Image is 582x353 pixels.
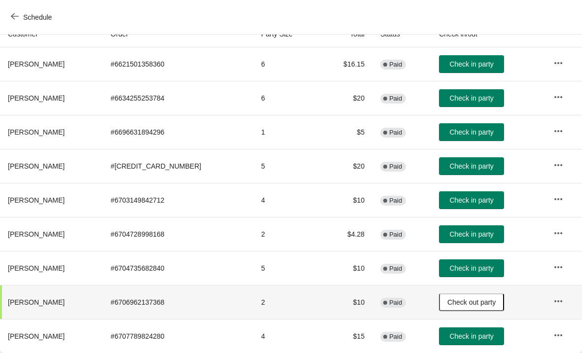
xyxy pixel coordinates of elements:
[439,327,504,345] button: Check in party
[320,285,372,319] td: $10
[320,319,372,353] td: $15
[320,115,372,149] td: $5
[8,298,65,306] span: [PERSON_NAME]
[8,128,65,136] span: [PERSON_NAME]
[449,60,493,68] span: Check in party
[320,183,372,217] td: $10
[389,333,402,341] span: Paid
[8,60,65,68] span: [PERSON_NAME]
[254,319,321,353] td: 4
[254,47,321,81] td: 6
[389,163,402,171] span: Paid
[254,115,321,149] td: 1
[389,231,402,239] span: Paid
[8,264,65,272] span: [PERSON_NAME]
[23,13,52,21] span: Schedule
[8,196,65,204] span: [PERSON_NAME]
[449,230,493,238] span: Check in party
[103,183,253,217] td: # 6703149842712
[449,332,493,340] span: Check in party
[103,115,253,149] td: # 6696631894296
[5,8,60,26] button: Schedule
[439,293,504,311] button: Check out party
[8,94,65,102] span: [PERSON_NAME]
[103,251,253,285] td: # 6704735682840
[8,230,65,238] span: [PERSON_NAME]
[389,299,402,307] span: Paid
[439,225,504,243] button: Check in party
[449,128,493,136] span: Check in party
[320,47,372,81] td: $16.15
[439,55,504,73] button: Check in party
[103,149,253,183] td: # [CREDIT_CARD_NUMBER]
[449,196,493,204] span: Check in party
[8,162,65,170] span: [PERSON_NAME]
[320,217,372,251] td: $4.28
[439,157,504,175] button: Check in party
[449,94,493,102] span: Check in party
[103,47,253,81] td: # 6621501358360
[103,81,253,115] td: # 6634255253784
[320,81,372,115] td: $20
[389,197,402,205] span: Paid
[254,183,321,217] td: 4
[8,332,65,340] span: [PERSON_NAME]
[254,81,321,115] td: 6
[439,123,504,141] button: Check in party
[439,259,504,277] button: Check in party
[320,149,372,183] td: $20
[439,89,504,107] button: Check in party
[103,319,253,353] td: # 6707789824280
[103,285,253,319] td: # 6706962137368
[447,298,496,306] span: Check out party
[254,149,321,183] td: 5
[254,285,321,319] td: 2
[254,251,321,285] td: 5
[389,61,402,69] span: Paid
[439,191,504,209] button: Check in party
[389,265,402,273] span: Paid
[254,217,321,251] td: 2
[449,264,493,272] span: Check in party
[389,129,402,137] span: Paid
[320,251,372,285] td: $10
[103,217,253,251] td: # 6704728998168
[389,95,402,103] span: Paid
[449,162,493,170] span: Check in party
